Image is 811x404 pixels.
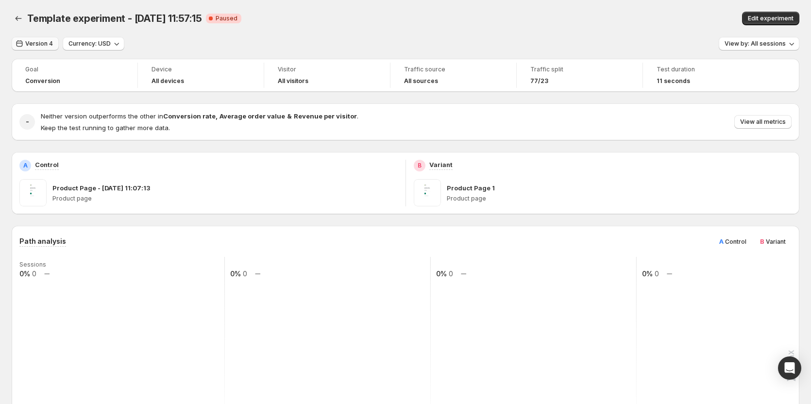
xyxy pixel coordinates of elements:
a: Test duration11 seconds [657,65,756,86]
span: Currency: USD [68,40,111,48]
a: DeviceAll devices [152,65,250,86]
span: View all metrics [740,118,786,126]
button: Edit experiment [742,12,799,25]
text: 0% [19,269,30,278]
span: A [719,237,724,245]
span: Neither version outperforms the other in . [41,112,358,120]
button: View by: All sessions [719,37,799,50]
text: 0% [436,269,447,278]
span: Goal [25,66,124,73]
p: Product Page - [DATE] 11:07:13 [52,183,150,193]
h4: All visitors [278,77,308,85]
span: Traffic source [404,66,503,73]
button: Back [12,12,25,25]
button: Currency: USD [63,37,124,50]
a: Traffic sourceAll sources [404,65,503,86]
text: 0 [32,269,36,278]
span: View by: All sessions [725,40,786,48]
strong: Average order value [220,112,285,120]
span: Template experiment - [DATE] 11:57:15 [27,13,202,24]
h3: Path analysis [19,236,66,246]
text: 0 [655,269,659,278]
h4: All devices [152,77,184,85]
text: 0 [243,269,247,278]
span: Visitor [278,66,376,73]
span: Variant [766,238,786,245]
p: Variant [429,160,453,169]
button: View all metrics [734,115,792,129]
h2: B [418,162,422,169]
span: 77/23 [530,77,548,85]
text: 0% [642,269,653,278]
span: Test duration [657,66,756,73]
span: Paused [216,15,237,22]
h2: - [26,117,29,127]
a: Traffic split77/23 [530,65,629,86]
button: Version 4 [12,37,59,50]
img: Product Page 1 [414,179,441,206]
span: Device [152,66,250,73]
p: Product page [52,195,398,202]
img: Product Page - Jul 8, 11:07:13 [19,179,47,206]
span: Control [725,238,746,245]
strong: Conversion rate [163,112,216,120]
text: 0 [449,269,453,278]
strong: Revenue per visitor [294,112,357,120]
strong: , [216,112,218,120]
span: Conversion [25,77,60,85]
a: VisitorAll visitors [278,65,376,86]
p: Product page [447,195,792,202]
span: Keep the test running to gather more data. [41,124,170,132]
span: 11 seconds [657,77,690,85]
span: Version 4 [25,40,53,48]
p: Control [35,160,59,169]
div: Open Intercom Messenger [778,356,801,380]
span: Edit experiment [748,15,794,22]
p: Product Page 1 [447,183,495,193]
span: Traffic split [530,66,629,73]
text: 0% [230,269,241,278]
h2: A [23,162,28,169]
text: Sessions [19,261,46,268]
strong: & [287,112,292,120]
h4: All sources [404,77,438,85]
a: GoalConversion [25,65,124,86]
span: B [760,237,764,245]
